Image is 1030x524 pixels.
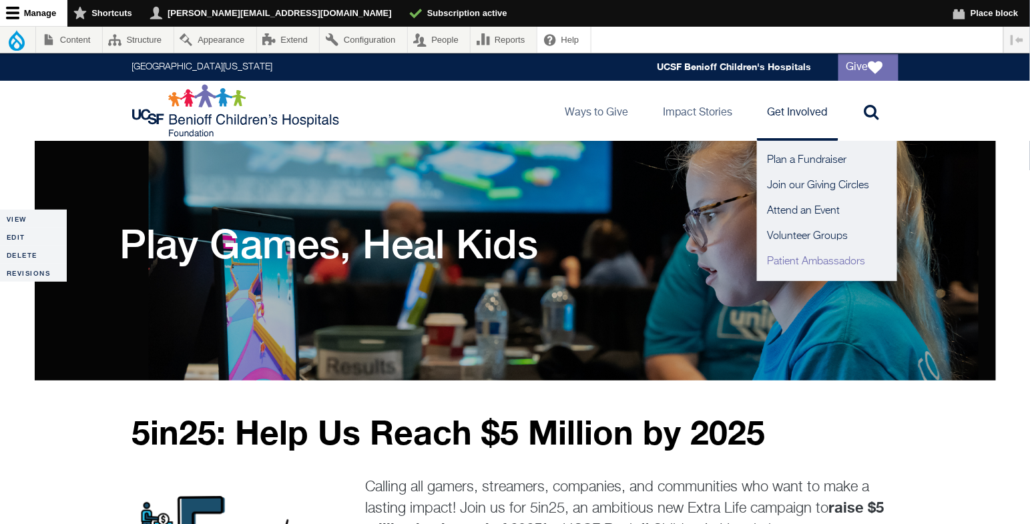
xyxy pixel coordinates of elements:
[408,27,471,53] a: People
[537,27,591,53] a: Help
[757,81,838,141] a: Get Involved
[471,27,537,53] a: Reports
[320,27,407,53] a: Configuration
[174,27,256,53] a: Appearance
[132,412,766,452] strong: 5in25: Help Us Reach $5 Million by 2025
[757,249,897,274] a: Patient Ambassadors
[257,27,320,53] a: Extend
[36,27,102,53] a: Content
[1004,27,1030,53] button: Vertical orientation
[132,84,342,138] img: Logo for UCSF Benioff Children's Hospitals Foundation
[132,63,273,72] a: [GEOGRAPHIC_DATA][US_STATE]
[555,81,639,141] a: Ways to Give
[658,61,812,73] a: UCSF Benioff Children's Hospitals
[120,220,539,267] h1: Play Games, Heal Kids
[103,27,174,53] a: Structure
[757,173,897,198] a: Join our Giving Circles
[757,148,897,173] a: Plan a Fundraiser
[653,81,744,141] a: Impact Stories
[757,224,897,249] a: Volunteer Groups
[838,54,898,81] a: Give
[757,198,897,224] a: Attend an Event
